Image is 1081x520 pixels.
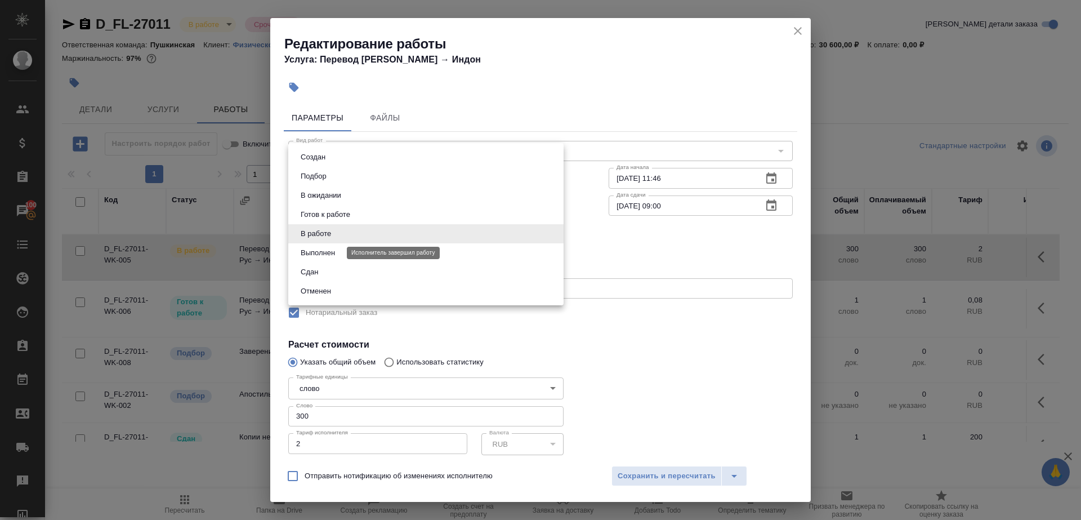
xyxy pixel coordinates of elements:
[297,151,329,163] button: Создан
[297,189,345,202] button: В ожидании
[297,208,354,221] button: Готов к работе
[297,247,338,259] button: Выполнен
[297,285,334,297] button: Отменен
[297,228,334,240] button: В работе
[297,266,321,278] button: Сдан
[297,170,330,183] button: Подбор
